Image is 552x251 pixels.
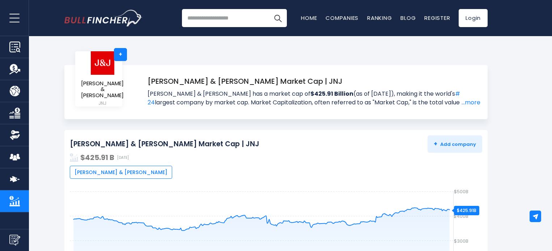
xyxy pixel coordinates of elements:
img: Ownership [9,130,20,140]
a: Companies [326,14,358,22]
img: addasd [70,153,78,162]
a: Home [301,14,317,22]
button: Search [269,9,287,27]
text: $500B [454,188,468,195]
button: +Add company [428,135,482,153]
a: Go to homepage [64,10,142,26]
a: + [114,48,127,61]
span: [DATE] [117,155,129,160]
h2: [PERSON_NAME] & [PERSON_NAME] Market Cap | JNJ [70,140,259,149]
h1: [PERSON_NAME] & [PERSON_NAME] Market Cap | JNJ [148,76,480,87]
a: Blog [400,14,416,22]
small: JNJ [81,100,124,107]
strong: $425.91 Billion [310,90,353,98]
a: Register [424,14,450,22]
strong: $425.91 B [80,152,114,163]
span: [PERSON_NAME] & [PERSON_NAME] [81,81,124,99]
a: ...more [460,98,480,107]
img: logo [90,51,115,75]
div: $425.91B [454,206,479,215]
span: Add company [434,141,476,147]
span: [PERSON_NAME] & [PERSON_NAME] has a market cap of (as of [DATE]), making it the world's largest c... [148,90,480,107]
a: Ranking [367,14,392,22]
img: Bullfincher logo [64,10,143,26]
a: [PERSON_NAME] & [PERSON_NAME] JNJ [81,51,124,108]
text: $400B [454,213,468,220]
text: $300B [454,238,468,244]
strong: + [434,140,437,148]
a: Login [459,9,488,27]
a: # 24 [148,90,460,107]
span: [PERSON_NAME] & [PERSON_NAME] [75,169,167,176]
